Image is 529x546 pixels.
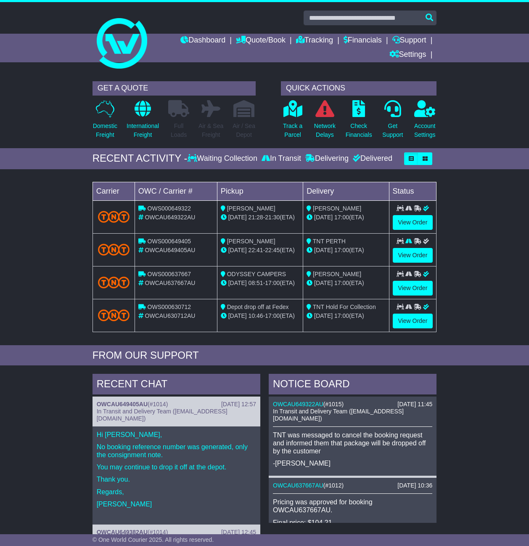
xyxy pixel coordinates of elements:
[265,247,280,253] span: 22:45
[97,500,256,508] p: [PERSON_NAME]
[98,244,130,255] img: TNT_Domestic.png
[314,214,333,221] span: [DATE]
[314,312,333,319] span: [DATE]
[135,182,217,200] td: OWC / Carrier #
[148,271,191,277] span: OWS000637667
[382,122,403,139] p: Get Support
[313,304,376,310] span: TNT Hold For Collection
[221,279,299,288] div: - (ETA)
[145,214,196,221] span: OWCAU649322AU
[397,401,432,408] div: [DATE] 11:45
[273,401,432,408] div: ( )
[273,431,432,455] p: TNT was messaged to cancel the booking request and informed them that package will be dropped off...
[148,304,191,310] span: OWS000630712
[283,122,302,139] p: Track a Parcel
[168,122,189,139] p: Full Loads
[150,529,166,535] span: #1014
[97,488,256,496] p: Regards,
[397,482,432,489] div: [DATE] 10:36
[393,281,433,296] a: View Order
[97,401,256,408] div: ( )
[382,100,403,144] a: GetSupport
[265,312,280,319] span: 17:00
[303,154,351,163] div: Delivering
[351,154,392,163] div: Delivered
[97,431,256,439] p: Hi [PERSON_NAME],
[227,205,275,212] span: [PERSON_NAME]
[249,214,263,221] span: 21:28
[145,312,196,319] span: OWCAU630712AU
[126,100,159,144] a: InternationalFreight
[273,498,432,514] p: Pricing was approved for booking OWCAU637667AU.
[97,401,148,408] a: OWCAU649405AU
[273,408,404,422] span: In Transit and Delivery Team ([EMAIL_ADDRESS][DOMAIN_NAME])
[313,238,346,245] span: TNT PERTH
[325,401,342,408] span: #1015
[221,213,299,222] div: - (ETA)
[127,122,159,139] p: International Freight
[221,401,256,408] div: [DATE] 12:57
[93,374,260,397] div: RECENT CHAT
[221,246,299,255] div: - (ETA)
[93,536,214,543] span: © One World Courier 2025. All rights reserved.
[180,34,225,48] a: Dashboard
[148,238,191,245] span: OWS000649405
[283,100,303,144] a: Track aParcel
[393,248,433,263] a: View Order
[334,312,349,319] span: 17:00
[93,122,117,139] p: Domestic Freight
[97,463,256,471] p: You may continue to drop it off at the depot.
[313,271,361,277] span: [PERSON_NAME]
[249,247,263,253] span: 22:41
[97,408,227,422] span: In Transit and Delivery Team ([EMAIL_ADDRESS][DOMAIN_NAME])
[414,122,436,139] p: Account Settings
[228,247,247,253] span: [DATE]
[414,100,436,144] a: AccountSettings
[198,122,223,139] p: Air & Sea Freight
[93,182,135,200] td: Carrier
[265,214,280,221] span: 21:30
[334,280,349,286] span: 17:00
[273,482,323,489] a: OWCAU637667AU
[249,312,263,319] span: 10:46
[307,279,385,288] div: (ETA)
[221,529,256,536] div: [DATE] 12:45
[265,280,280,286] span: 17:00
[233,122,255,139] p: Air / Sea Depot
[97,475,256,483] p: Thank you.
[98,277,130,288] img: TNT_Domestic.png
[296,34,333,48] a: Tracking
[314,280,333,286] span: [DATE]
[93,81,256,96] div: GET A QUOTE
[307,213,385,222] div: (ETA)
[389,182,436,200] td: Status
[273,401,323,408] a: OWCAU649322AU
[228,312,247,319] span: [DATE]
[334,214,349,221] span: 17:00
[227,238,275,245] span: [PERSON_NAME]
[97,443,256,459] p: No booking reference number was generated, only the consignment note.
[273,482,432,489] div: ( )
[393,314,433,328] a: View Order
[145,247,196,253] span: OWCAU649405AU
[259,154,303,163] div: In Transit
[307,246,385,255] div: (ETA)
[150,401,166,408] span: #1014
[217,182,303,200] td: Pickup
[148,205,191,212] span: OWS000649322
[249,280,263,286] span: 08:51
[93,349,437,362] div: FROM OUR SUPPORT
[98,309,130,321] img: TNT_Domestic.png
[392,34,426,48] a: Support
[227,304,289,310] span: Depot drop off at Fedex
[145,280,196,286] span: OWCAU637667AU
[346,122,372,139] p: Check Financials
[93,152,188,165] div: RECENT ACTIVITY -
[227,271,286,277] span: ODYSSEY CAMPERS
[273,459,432,467] p: -[PERSON_NAME]
[389,48,426,62] a: Settings
[97,529,256,536] div: ( )
[344,34,382,48] a: Financials
[236,34,286,48] a: Quote/Book
[269,374,436,397] div: NOTICE BOARD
